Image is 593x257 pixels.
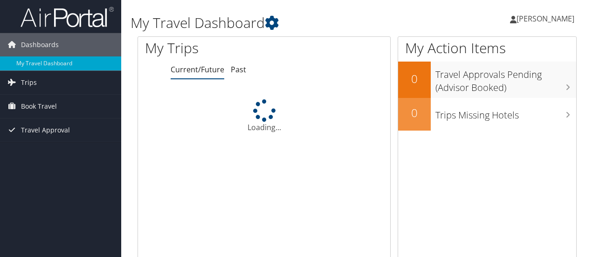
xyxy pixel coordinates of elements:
[21,95,57,118] span: Book Travel
[145,38,278,58] h1: My Trips
[138,99,390,133] div: Loading...
[131,13,433,33] h1: My Travel Dashboard
[21,33,59,56] span: Dashboards
[231,64,246,75] a: Past
[398,98,576,131] a: 0Trips Missing Hotels
[435,104,576,122] h3: Trips Missing Hotels
[21,71,37,94] span: Trips
[435,63,576,94] h3: Travel Approvals Pending (Advisor Booked)
[21,118,70,142] span: Travel Approval
[517,14,574,24] span: [PERSON_NAME]
[398,38,576,58] h1: My Action Items
[398,71,431,87] h2: 0
[510,5,584,33] a: [PERSON_NAME]
[398,105,431,121] h2: 0
[171,64,224,75] a: Current/Future
[21,6,114,28] img: airportal-logo.png
[398,62,576,97] a: 0Travel Approvals Pending (Advisor Booked)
